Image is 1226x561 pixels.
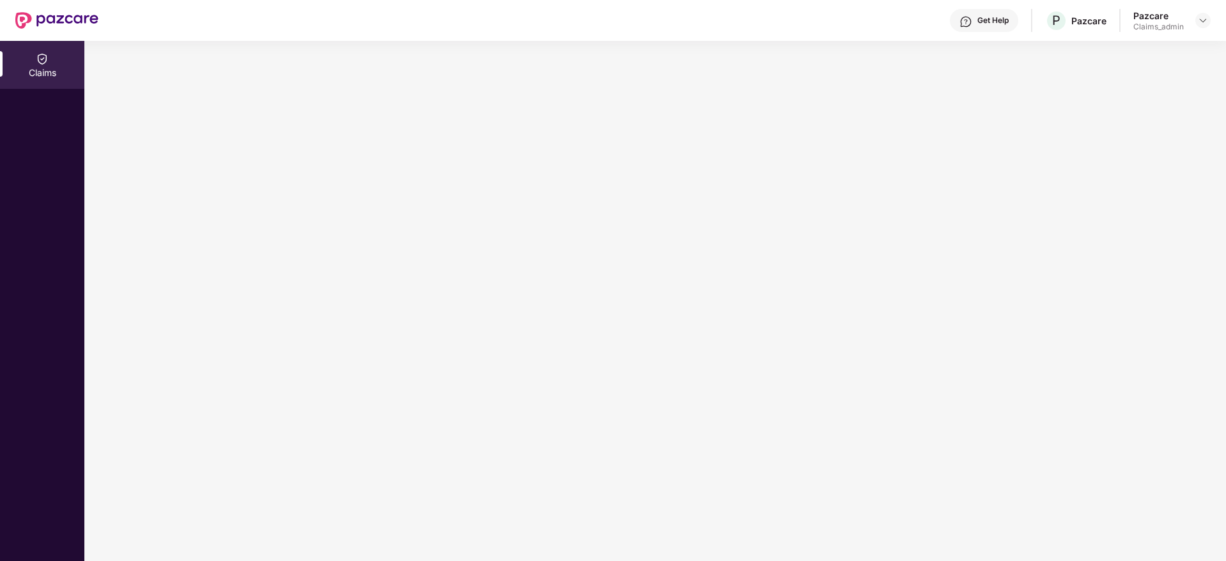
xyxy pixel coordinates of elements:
img: svg+xml;base64,PHN2ZyBpZD0iSGVscC0zMngzMiIgeG1sbnM9Imh0dHA6Ly93d3cudzMub3JnLzIwMDAvc3ZnIiB3aWR0aD... [959,15,972,28]
div: Get Help [977,15,1009,26]
div: Claims_admin [1133,22,1184,32]
img: svg+xml;base64,PHN2ZyBpZD0iQ2xhaW0iIHhtbG5zPSJodHRwOi8vd3d3LnczLm9yZy8yMDAwL3N2ZyIgd2lkdGg9IjIwIi... [36,52,49,65]
img: svg+xml;base64,PHN2ZyBpZD0iRHJvcGRvd24tMzJ4MzIiIHhtbG5zPSJodHRwOi8vd3d3LnczLm9yZy8yMDAwL3N2ZyIgd2... [1198,15,1208,26]
img: New Pazcare Logo [15,12,98,29]
div: Pazcare [1071,15,1106,27]
div: Pazcare [1133,10,1184,22]
span: P [1052,13,1060,28]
